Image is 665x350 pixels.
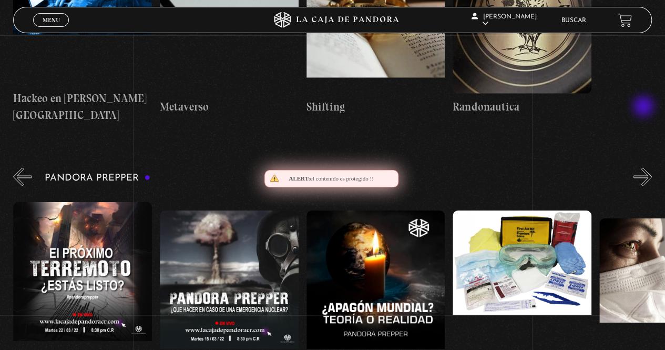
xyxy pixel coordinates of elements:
h4: Shifting [306,98,445,115]
span: [PERSON_NAME] [472,14,537,27]
h4: Metaverso [160,98,299,115]
h4: Hackeo en [PERSON_NAME][GEOGRAPHIC_DATA] [13,90,152,123]
a: Buscar [561,17,586,24]
span: Menu [43,17,60,23]
div: el contenido es protegido !! [264,170,398,187]
span: Alert: [289,175,310,182]
h4: Randonautica [453,98,591,115]
a: View your shopping cart [618,13,632,27]
button: Next [633,167,652,186]
h3: Pandora Prepper [45,173,150,183]
span: Cerrar [39,26,64,33]
button: Previous [13,167,32,186]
